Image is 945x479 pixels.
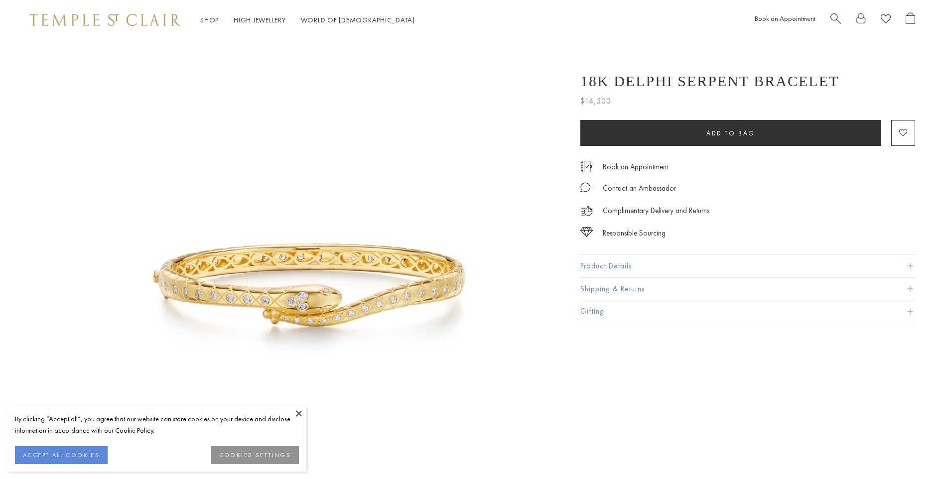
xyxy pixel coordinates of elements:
p: Complimentary Delivery and Returns [603,205,709,217]
h1: 18K Delphi Serpent Bracelet [580,73,839,90]
iframe: Gorgias live chat messenger [895,432,935,469]
span: $14,500 [580,95,611,108]
a: Open Shopping Bag [906,12,915,28]
button: Shipping & Returns [580,278,915,300]
button: Add to bag [580,120,881,146]
nav: Main navigation [200,14,415,26]
img: MessageIcon-01_2.svg [580,182,590,192]
a: Book an Appointment [603,161,669,172]
button: ACCEPT ALL COOKIES [15,446,108,464]
a: High JewelleryHigh Jewellery [234,15,286,24]
a: Book an Appointment [755,14,815,23]
a: View Wishlist [881,12,891,28]
img: icon_delivery.svg [580,205,593,217]
a: Search [830,12,841,28]
img: icon_sourcing.svg [580,227,593,237]
button: COOKIES SETTINGS [211,446,299,464]
img: Temple St. Clair [30,14,180,26]
img: icon_appointment.svg [580,161,592,172]
span: Add to bag [706,129,755,137]
div: Responsible Sourcing [603,227,666,239]
div: Contact an Ambassador [603,182,676,195]
div: By clicking “Accept all”, you agree that our website can store cookies on your device and disclos... [15,413,299,436]
button: Product Details [580,255,915,277]
a: World of [DEMOGRAPHIC_DATA]World of [DEMOGRAPHIC_DATA] [301,15,415,24]
a: ShopShop [200,15,219,24]
button: Gifting [580,300,915,323]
